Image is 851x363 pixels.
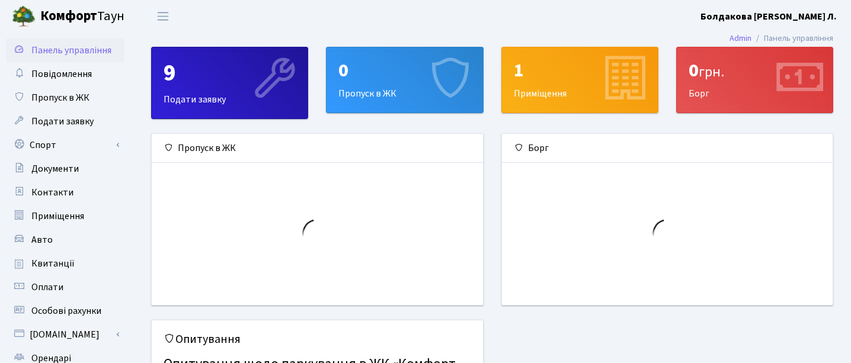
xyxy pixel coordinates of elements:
span: Панель управління [31,44,111,57]
b: Комфорт [40,7,97,25]
button: Переключити навігацію [148,7,178,26]
span: Таун [40,7,124,27]
span: Повідомлення [31,68,92,81]
div: 0 [338,59,471,82]
nav: breadcrumb [712,26,851,51]
div: Борг [502,134,833,163]
span: Особові рахунки [31,304,101,317]
div: Пропуск в ЖК [152,134,483,163]
span: Пропуск в ЖК [31,91,89,104]
div: Приміщення [502,47,658,113]
a: Контакти [6,181,124,204]
a: Особові рахунки [6,299,124,323]
a: 1Приміщення [501,47,658,113]
a: Болдакова [PERSON_NAME] Л. [700,9,837,24]
span: Авто [31,233,53,246]
h5: Опитування [164,332,471,346]
span: Приміщення [31,210,84,223]
a: 0Пропуск в ЖК [326,47,483,113]
span: Квитанції [31,257,75,270]
a: Повідомлення [6,62,124,86]
span: Оплати [31,281,63,294]
span: грн. [699,62,724,82]
a: Приміщення [6,204,124,228]
a: Подати заявку [6,110,124,133]
div: 0 [689,59,821,82]
a: 9Подати заявку [151,47,308,119]
span: Контакти [31,186,73,199]
li: Панель управління [751,32,833,45]
a: Admin [730,32,751,44]
div: Пропуск в ЖК [327,47,482,113]
a: Авто [6,228,124,252]
a: Квитанції [6,252,124,275]
a: Документи [6,157,124,181]
div: Борг [677,47,833,113]
div: Подати заявку [152,47,308,118]
b: Болдакова [PERSON_NAME] Л. [700,10,837,23]
a: Пропуск в ЖК [6,86,124,110]
a: Спорт [6,133,124,157]
div: 9 [164,59,296,88]
span: Документи [31,162,79,175]
span: Подати заявку [31,115,94,128]
a: Оплати [6,275,124,299]
img: logo.png [12,5,36,28]
div: 1 [514,59,646,82]
a: Панель управління [6,38,124,62]
a: [DOMAIN_NAME] [6,323,124,346]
